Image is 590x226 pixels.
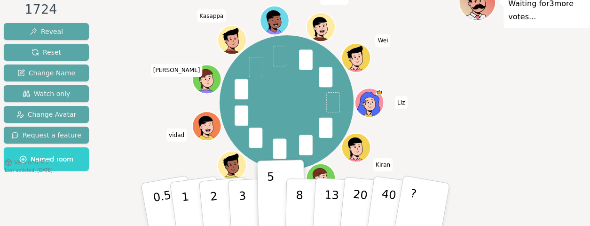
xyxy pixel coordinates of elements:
span: Change Avatar [16,110,77,119]
span: Request a feature [11,130,81,140]
button: Version0.9.2 [5,159,49,166]
span: Click to change your name [375,34,390,47]
button: Reveal [4,23,89,40]
span: Click to change your name [197,9,226,23]
span: Change Name [17,68,75,78]
button: Watch only [4,85,89,102]
span: LIz is the host [376,89,383,96]
button: Reset [4,44,89,61]
button: Change Avatar [4,106,89,123]
span: Click to change your name [151,64,203,77]
span: Named room [19,154,73,164]
button: Request a feature [4,127,89,144]
span: Click to change your name [395,96,408,109]
button: Click to change your avatar [219,152,246,179]
button: Named room [4,147,89,171]
span: Click to change your name [166,128,187,141]
span: Click to change your name [373,158,393,171]
span: Reset [31,48,61,57]
span: Watch only [23,89,71,98]
p: 5 [267,170,275,221]
span: Version 0.9.2 [14,159,49,166]
button: Change Name [4,65,89,81]
span: Last updated: [DATE] [5,168,53,173]
span: Reveal [30,27,63,36]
